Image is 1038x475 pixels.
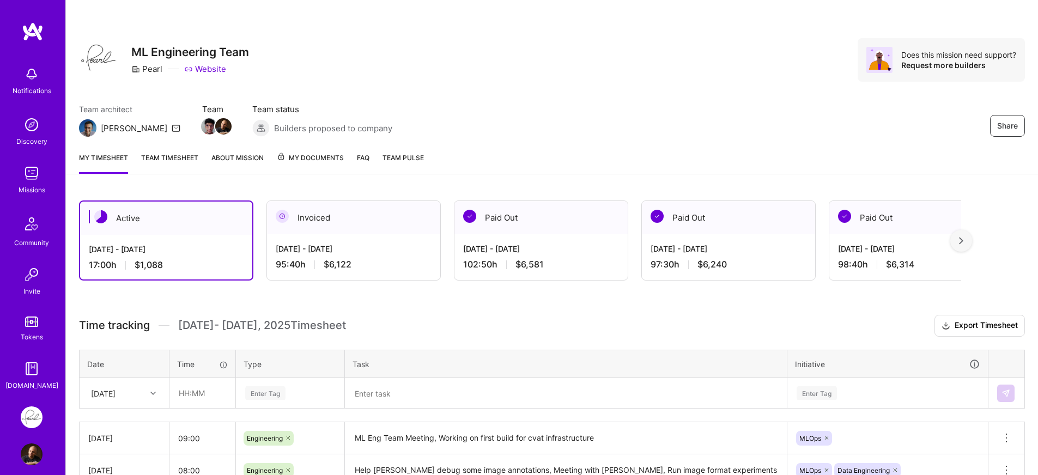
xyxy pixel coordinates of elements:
span: Team architect [79,103,180,115]
span: MLOps [799,466,821,474]
a: Team Member Avatar [216,117,230,136]
div: Paid Out [454,201,628,234]
div: Invite [23,285,40,297]
img: Builders proposed to company [252,119,270,137]
div: Initiative [795,358,980,370]
img: Paid Out [651,210,664,223]
div: 102:50 h [463,259,619,270]
div: Does this mission need support? [901,50,1016,60]
img: Team Member Avatar [215,118,232,135]
img: Invite [21,264,43,285]
div: Discovery [16,136,47,147]
div: Tokens [21,331,43,343]
span: Data Engineering [837,466,890,474]
div: [DATE] - [DATE] [276,243,432,254]
div: Active [80,202,252,235]
img: logo [22,22,44,41]
i: icon Chevron [150,391,156,396]
div: Notifications [13,85,51,96]
a: FAQ [357,152,369,174]
span: MLOps [799,434,821,442]
img: Team Member Avatar [201,118,217,135]
div: Enter Tag [245,385,286,401]
div: [DATE] - [DATE] [651,243,806,254]
span: Team Pulse [383,154,424,162]
a: Team Pulse [383,152,424,174]
div: [DATE] - [DATE] [463,243,619,254]
img: Team Architect [79,119,96,137]
th: Date [80,350,169,378]
span: Time tracking [79,319,150,332]
img: teamwork [21,162,43,184]
img: bell [21,63,43,85]
div: [PERSON_NAME] [101,123,167,134]
th: Type [236,350,345,378]
button: Export Timesheet [934,315,1025,337]
div: [DATE] [91,387,116,399]
div: Paid Out [829,201,1003,234]
img: discovery [21,114,43,136]
a: My timesheet [79,152,128,174]
img: guide book [21,358,43,380]
div: Pearl [131,63,162,75]
a: Website [184,63,226,75]
div: Invoiced [267,201,440,234]
div: Missions [19,184,45,196]
img: Paid Out [463,210,476,223]
img: Community [19,211,45,237]
i: icon Download [942,320,950,332]
img: Submit [1001,389,1010,398]
span: Team status [252,103,392,115]
img: tokens [25,316,38,327]
span: $6,240 [697,259,727,270]
div: Time [177,358,228,370]
div: Enter Tag [797,385,837,401]
img: Invoiced [276,210,289,223]
span: $6,314 [886,259,914,270]
div: 95:40 h [276,259,432,270]
div: 97:30 h [651,259,806,270]
img: Company Logo [79,38,118,77]
span: Engineering [247,434,283,442]
a: My Documents [277,152,344,174]
img: right [959,237,963,245]
div: [DATE] - [DATE] [89,243,244,255]
a: User Avatar [18,443,45,465]
span: Builders proposed to company [274,123,392,134]
i: icon CompanyGray [131,65,140,74]
h3: ML Engineering Team [131,45,249,59]
img: Paid Out [838,210,851,223]
input: HH:MM [170,379,235,407]
span: Share [997,120,1018,131]
input: HH:MM [169,424,235,453]
textarea: ML Eng Team Meeting, Working on first build for cvat infrastructure [346,423,786,453]
div: [DOMAIN_NAME] [5,380,58,391]
a: About Mission [211,152,264,174]
i: icon Mail [172,124,180,132]
span: $1,088 [135,259,163,271]
a: Team Member Avatar [202,117,216,136]
span: $6,122 [324,259,351,270]
div: [DATE] [88,433,160,444]
div: Paid Out [642,201,815,234]
span: Engineering [247,466,283,474]
span: Team [202,103,230,115]
span: [DATE] - [DATE] , 2025 Timesheet [178,319,346,332]
span: My Documents [277,152,344,164]
div: 17:00 h [89,259,244,271]
a: Pearl: ML Engineering Team [18,406,45,428]
img: Avatar [866,47,893,73]
img: Active [94,210,107,223]
th: Task [345,350,787,378]
span: $6,581 [515,259,544,270]
div: Community [14,237,49,248]
div: Request more builders [901,60,1016,70]
img: Pearl: ML Engineering Team [21,406,43,428]
div: [DATE] - [DATE] [838,243,994,254]
img: User Avatar [21,443,43,465]
a: Team timesheet [141,152,198,174]
div: 98:40 h [838,259,994,270]
button: Share [990,115,1025,137]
